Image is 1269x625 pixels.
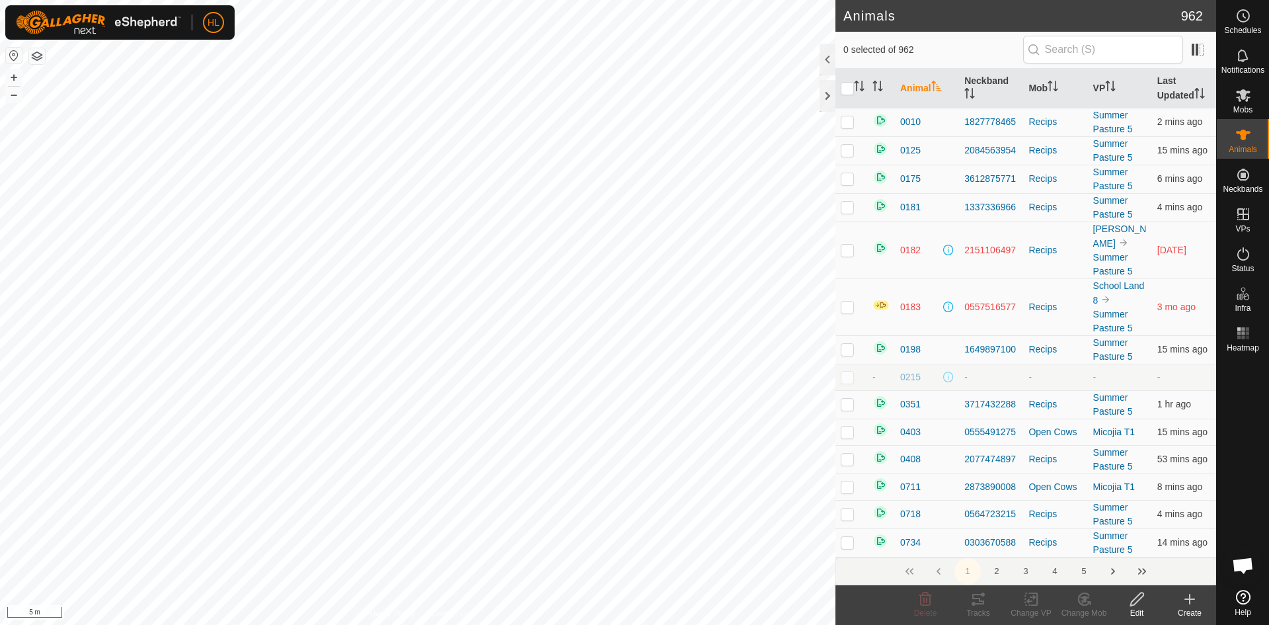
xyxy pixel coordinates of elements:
img: In Progress [872,300,890,311]
a: Micojia T1 [1093,481,1135,492]
p-sorticon: Activate to sort [931,83,942,93]
app-display-virtual-paddock-transition: - [1093,372,1096,382]
a: School Land 8 [1093,280,1145,306]
p-sorticon: Activate to sort [1048,83,1058,93]
a: Summer Pasture 5 [1093,167,1133,191]
span: 7 Oct 2025, 10:20 am [1157,116,1202,127]
span: 7 Oct 2025, 10:18 am [1157,509,1202,519]
p-sorticon: Activate to sort [1194,90,1205,101]
a: Summer Pasture 5 [1093,447,1133,472]
th: Animal [895,69,959,108]
button: 3 [1013,558,1039,585]
img: returning on [872,240,888,256]
div: 2077474897 [964,452,1018,466]
span: 7 Oct 2025, 8:58 am [1157,399,1191,409]
a: Summer Pasture 5 [1093,138,1133,163]
span: 962 [1181,6,1203,26]
span: - [872,372,876,382]
span: Help [1235,608,1251,616]
span: 0183 [900,300,921,314]
span: 0198 [900,343,921,356]
th: Last Updated [1152,69,1216,108]
th: Mob [1023,69,1087,108]
span: Infra [1235,304,1250,312]
span: Mobs [1233,106,1252,114]
img: returning on [872,340,888,356]
a: Help [1217,585,1269,622]
button: – [6,87,22,103]
div: Tracks [952,607,1005,619]
button: Next Page [1100,558,1126,585]
div: Recips [1028,397,1082,411]
h2: Animals [843,8,1181,24]
span: Notifications [1221,66,1264,74]
div: 3717432288 [964,397,1018,411]
div: 0564723215 [964,507,1018,521]
div: Recips [1028,452,1082,466]
span: 7 Oct 2025, 10:16 am [1157,173,1202,184]
span: 0125 [900,144,921,157]
div: Recips [1028,507,1082,521]
span: Status [1231,265,1254,272]
a: Summer Pasture 5 [1093,252,1133,276]
div: Open Cows [1028,480,1082,494]
button: Reset Map [6,48,22,63]
span: 0408 [900,452,921,466]
span: 0351 [900,397,921,411]
a: [PERSON_NAME] [1093,224,1147,249]
span: 7 Oct 2025, 9:29 am [1157,454,1208,464]
span: 0403 [900,425,921,439]
div: - [964,370,1018,384]
div: 2873890008 [964,480,1018,494]
span: Animals [1229,146,1257,153]
div: Create [1163,607,1216,619]
span: HL [208,16,219,30]
button: + [6,69,22,85]
a: Contact Us [431,608,470,620]
img: returning on [872,395,888,411]
a: Summer Pasture 5 [1093,392,1133,417]
span: 0182 [900,243,921,257]
button: 1 [954,558,981,585]
div: Recips [1028,200,1082,214]
a: Summer Pasture 5 [1093,337,1133,362]
div: Recips [1028,144,1082,157]
img: returning on [872,198,888,214]
span: 7 Oct 2025, 10:14 am [1157,481,1202,492]
a: Summer Pasture 5 [1093,309,1133,333]
div: Recips [1028,243,1082,257]
img: to [1100,294,1111,305]
span: 7 Oct 2025, 10:08 am [1157,537,1208,548]
span: 0181 [900,200,921,214]
span: 20 Sept 2025, 6:07 pm [1157,245,1186,255]
img: returning on [872,450,888,466]
div: Recips [1028,536,1082,550]
img: returning on [872,477,888,493]
span: 18 June 2025, 2:08 pm [1157,302,1196,312]
div: - [1028,370,1082,384]
div: 0303670588 [964,536,1018,550]
div: 1337336966 [964,200,1018,214]
p-sorticon: Activate to sort [1105,83,1116,93]
a: Summer Pasture 5 [1093,502,1133,526]
div: Recips [1028,300,1082,314]
a: Micojia T1 [1093,427,1135,437]
img: returning on [872,112,888,128]
a: Summer Pasture 5 [1093,530,1133,555]
img: returning on [872,141,888,157]
span: Heatmap [1227,344,1259,352]
span: 7 Oct 2025, 10:07 am [1157,145,1208,155]
span: 0175 [900,172,921,186]
span: Neckbands [1223,185,1262,193]
div: 1827778465 [964,115,1018,129]
span: 7 Oct 2025, 10:07 am [1157,427,1208,437]
div: Open Cows [1028,425,1082,439]
th: VP [1088,69,1152,108]
div: 2084563954 [964,144,1018,157]
div: 1649897100 [964,343,1018,356]
span: VPs [1235,225,1250,233]
span: Delete [914,608,937,618]
span: - [1157,372,1161,382]
span: 0215 [900,370,921,384]
div: Change VP [1005,607,1057,619]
